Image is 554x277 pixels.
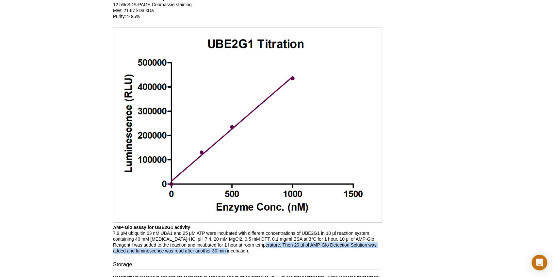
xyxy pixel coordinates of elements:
div: Open Intercom Messenger [532,255,547,270]
b: AMP-Glo assay for UBE2G1 activity [113,225,190,230]
img: Recombinant UBE2G1 Activity Assay [113,28,382,222]
p: 7.9 μM ubiquitin,63 nM UBA1 and 25 μM ATP were incubated with different concentrations of UBE2G1 ... [113,225,382,254]
h3: Storage [113,261,382,270]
